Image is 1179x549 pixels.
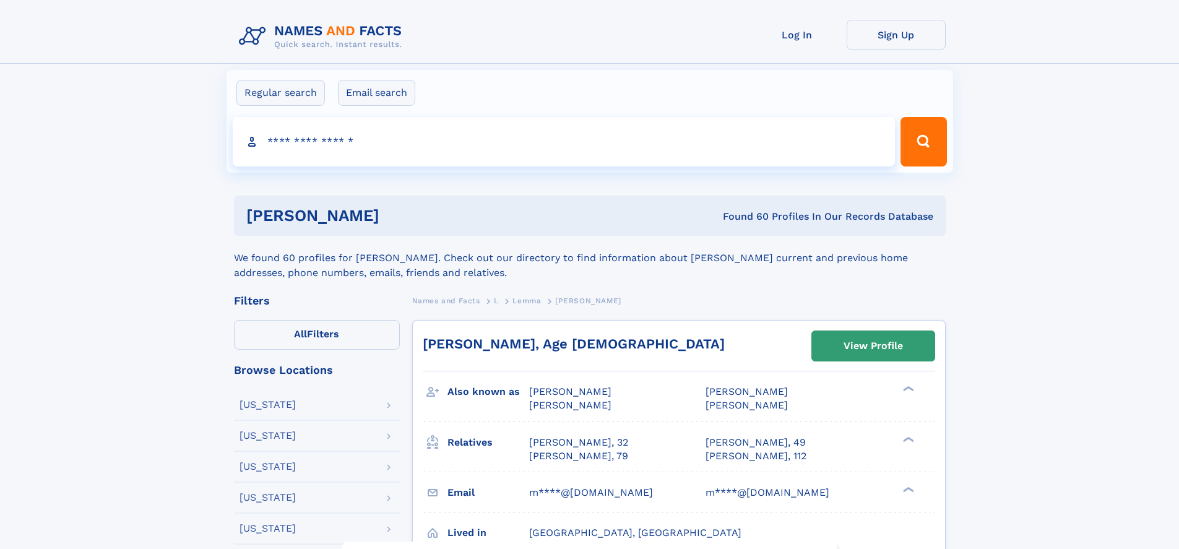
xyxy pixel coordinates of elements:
[529,399,611,411] span: [PERSON_NAME]
[412,293,480,308] a: Names and Facts
[512,296,541,305] span: Lemma
[812,331,935,361] a: View Profile
[447,381,529,402] h3: Also known as
[240,462,296,472] div: [US_STATE]
[706,449,806,463] a: [PERSON_NAME], 112
[706,436,806,449] a: [PERSON_NAME], 49
[240,524,296,534] div: [US_STATE]
[447,482,529,503] h3: Email
[529,436,628,449] a: [PERSON_NAME], 32
[529,527,741,538] span: [GEOGRAPHIC_DATA], [GEOGRAPHIC_DATA]
[512,293,541,308] a: Lemma
[240,493,296,503] div: [US_STATE]
[900,435,915,443] div: ❯
[240,400,296,410] div: [US_STATE]
[447,432,529,453] h3: Relatives
[338,80,415,106] label: Email search
[494,296,499,305] span: L
[423,336,725,352] a: [PERSON_NAME], Age [DEMOGRAPHIC_DATA]
[900,485,915,493] div: ❯
[706,386,788,397] span: [PERSON_NAME]
[900,117,946,166] button: Search Button
[847,20,946,50] a: Sign Up
[900,385,915,393] div: ❯
[234,295,400,306] div: Filters
[246,208,551,223] h1: [PERSON_NAME]
[234,236,946,280] div: We found 60 profiles for [PERSON_NAME]. Check out our directory to find information about [PERSON...
[529,386,611,397] span: [PERSON_NAME]
[844,332,903,360] div: View Profile
[294,328,307,340] span: All
[748,20,847,50] a: Log In
[555,296,621,305] span: [PERSON_NAME]
[706,399,788,411] span: [PERSON_NAME]
[234,320,400,350] label: Filters
[494,293,499,308] a: L
[447,522,529,543] h3: Lived in
[236,80,325,106] label: Regular search
[240,431,296,441] div: [US_STATE]
[234,365,400,376] div: Browse Locations
[233,117,896,166] input: search input
[551,210,933,223] div: Found 60 Profiles In Our Records Database
[529,449,628,463] a: [PERSON_NAME], 79
[234,20,412,53] img: Logo Names and Facts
